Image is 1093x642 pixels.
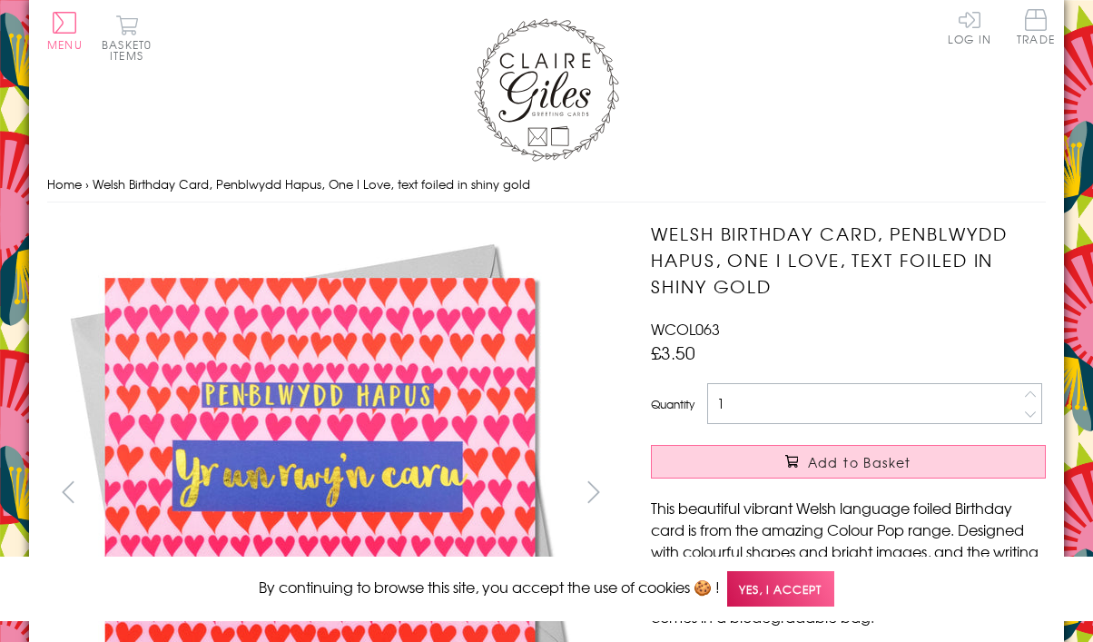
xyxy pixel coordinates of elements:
[1017,9,1055,48] a: Trade
[651,340,695,365] span: £3.50
[47,12,83,50] button: Menu
[93,175,530,193] span: Welsh Birthday Card, Penblwydd Hapus, One I Love, text foiled in shiny gold
[85,175,89,193] span: ›
[47,175,82,193] a: Home
[808,453,911,471] span: Add to Basket
[727,571,834,607] span: Yes, I accept
[651,318,720,340] span: WCOL063
[47,166,1046,203] nav: breadcrumbs
[47,36,83,53] span: Menu
[110,36,152,64] span: 0 items
[47,471,88,512] button: prev
[651,221,1046,299] h1: Welsh Birthday Card, Penblwydd Hapus, One I Love, text foiled in shiny gold
[948,9,991,44] a: Log In
[1017,9,1055,44] span: Trade
[651,445,1046,479] button: Add to Basket
[574,471,615,512] button: next
[474,18,619,162] img: Claire Giles Greetings Cards
[651,396,694,412] label: Quantity
[102,15,152,61] button: Basket0 items
[651,497,1046,627] p: This beautiful vibrant Welsh language foiled Birthday card is from the amazing Colour Pop range. ...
